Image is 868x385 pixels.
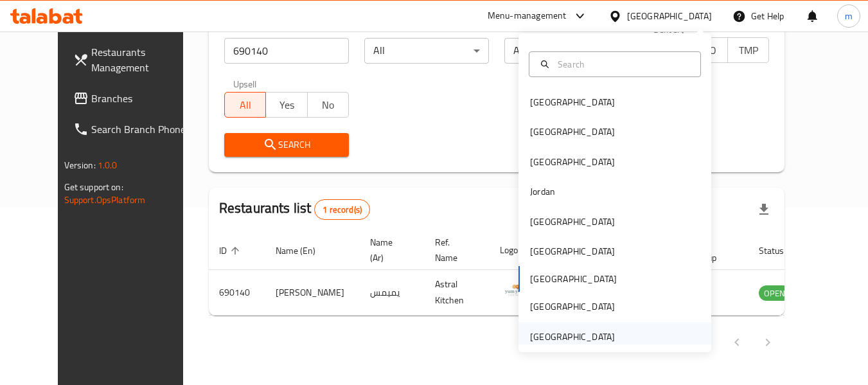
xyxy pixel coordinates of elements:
[370,235,409,265] span: Name (Ar)
[91,121,193,137] span: Search Branch Phone
[530,300,615,314] div: [GEOGRAPHIC_DATA]
[530,244,615,258] div: [GEOGRAPHIC_DATA]
[224,133,349,157] button: Search
[488,8,567,24] div: Menu-management
[315,204,369,216] span: 1 record(s)
[553,57,693,71] input: Search
[64,179,123,195] span: Get support on:
[504,38,629,64] div: All
[530,330,615,344] div: [GEOGRAPHIC_DATA]
[313,96,344,114] span: No
[490,231,547,270] th: Logo
[759,243,801,258] span: Status
[530,125,615,139] div: [GEOGRAPHIC_DATA]
[63,37,203,83] a: Restaurants Management
[219,199,370,220] h2: Restaurants list
[425,270,490,316] td: Astral Kitchen
[364,38,489,64] div: All
[209,231,860,316] table: enhanced table
[759,285,790,301] div: OPEN
[627,9,712,23] div: [GEOGRAPHIC_DATA]
[230,96,261,114] span: All
[63,114,203,145] a: Search Branch Phone
[845,9,853,23] span: m
[64,157,96,174] span: Version:
[271,96,302,114] span: Yes
[695,235,733,265] span: POS group
[530,155,615,169] div: [GEOGRAPHIC_DATA]
[224,92,266,118] button: All
[530,184,555,199] div: Jordan
[64,192,146,208] a: Support.OpsPlatform
[530,215,615,229] div: [GEOGRAPHIC_DATA]
[91,91,193,106] span: Branches
[727,37,769,63] button: TMP
[98,157,118,174] span: 1.0.0
[91,44,193,75] span: Restaurants Management
[265,92,307,118] button: Yes
[209,270,265,316] td: 690140
[233,79,257,88] label: Upsell
[219,243,244,258] span: ID
[224,38,349,64] input: Search for restaurant name or ID..
[307,92,349,118] button: No
[63,83,203,114] a: Branches
[435,235,474,265] span: Ref. Name
[500,274,532,306] img: Yum Yums
[530,95,615,109] div: [GEOGRAPHIC_DATA]
[733,41,764,60] span: TMP
[276,243,332,258] span: Name (En)
[265,270,360,316] td: [PERSON_NAME]
[360,270,425,316] td: يميمس
[235,137,339,153] span: Search
[759,286,790,301] span: OPEN
[748,194,779,225] div: Export file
